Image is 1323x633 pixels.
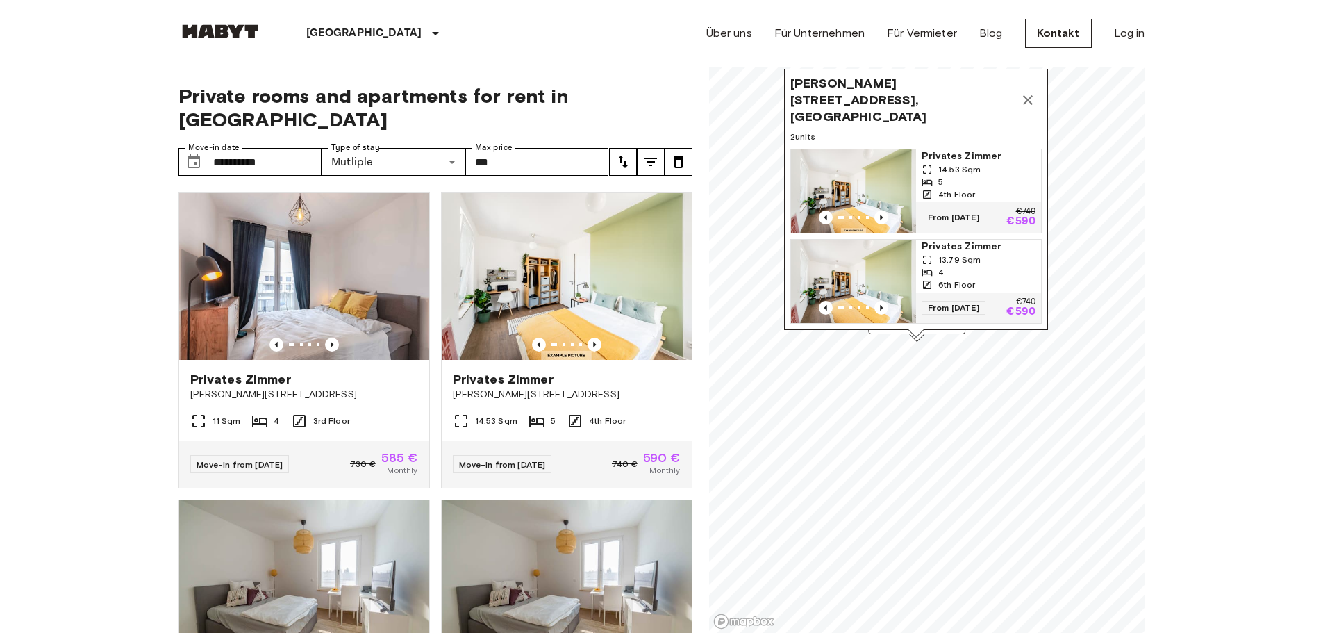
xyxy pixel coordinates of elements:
img: Marketing picture of unit DE-01-08-027-02Q [791,240,916,323]
span: 13.79 Sqm [938,254,981,266]
span: 4 [274,415,279,427]
button: Previous image [532,338,546,352]
a: Log in [1114,25,1145,42]
span: 740 € [612,458,638,470]
span: Privates Zimmer [922,149,1035,163]
img: Marketing picture of unit DE-01-08-016-04Q [791,149,916,233]
span: 11 Sqm [213,415,241,427]
span: [PERSON_NAME][STREET_ADDRESS] [190,388,418,402]
span: 14.53 Sqm [938,163,981,176]
span: [PERSON_NAME][STREET_ADDRESS] [453,388,681,402]
a: Kontakt [1025,19,1092,48]
a: Marketing picture of unit DE-01-08-016-04QPrevious imagePrevious imagePrivates Zimmer[PERSON_NAME... [441,192,692,488]
span: 6th Floor [938,279,975,291]
button: tune [637,148,665,176]
span: From [DATE] [922,211,985,224]
p: €590 [1006,306,1035,318]
span: Private rooms and apartments for rent in [GEOGRAPHIC_DATA] [178,84,692,131]
span: Monthly [387,464,417,477]
a: Mapbox logo [713,614,774,630]
span: 4th Floor [589,415,626,427]
span: 585 € [381,452,418,464]
p: €740 [1015,208,1035,216]
a: Marketing picture of unit DE-01-006-005-04HFPrevious imagePrevious imagePrivates Zimmer[PERSON_NA... [178,192,430,488]
span: 14.53 Sqm [475,415,517,427]
img: Marketing picture of unit DE-01-006-005-04HF [179,193,429,360]
a: Marketing picture of unit DE-01-08-016-04QPrevious imagePrevious imagePrivates Zimmer14.53 Sqm54t... [790,149,1042,233]
span: 3rd Floor [313,415,350,427]
span: Move-in from [DATE] [459,459,546,470]
span: 5 [938,176,943,188]
span: 2 units [790,131,1042,143]
p: €740 [1015,298,1035,306]
p: €590 [1006,216,1035,227]
span: 4th Floor [938,188,975,201]
img: Habyt [178,24,262,38]
span: Privates Zimmer [922,240,1035,254]
div: Mutliple [322,148,465,176]
img: Marketing picture of unit DE-01-08-016-04Q [442,193,692,360]
span: From [DATE] [922,301,985,315]
a: Für Unternehmen [774,25,865,42]
button: tune [609,148,637,176]
button: Choose date, selected date is 20 Sep 2025 [180,148,208,176]
span: Move-in from [DATE] [197,459,283,470]
button: Previous image [588,338,601,352]
span: Privates Zimmer [190,371,291,388]
label: Type of stay [331,142,380,154]
p: [GEOGRAPHIC_DATA] [306,25,422,42]
label: Max price [475,142,513,154]
span: 5 [551,415,556,427]
label: Move-in date [188,142,240,154]
div: Map marker [784,69,1048,338]
button: Previous image [325,338,339,352]
a: Marketing picture of unit DE-01-08-027-02QPrevious imagePrevious imagePrivates Zimmer13.79 Sqm46t... [790,239,1042,324]
a: Über uns [706,25,752,42]
button: tune [665,148,692,176]
span: 590 € [643,452,681,464]
a: Für Vermieter [887,25,957,42]
span: Monthly [649,464,680,477]
button: Previous image [874,301,888,315]
button: Previous image [874,211,888,224]
button: Previous image [819,301,833,315]
span: Privates Zimmer [453,371,554,388]
span: 730 € [350,458,376,470]
span: [PERSON_NAME][STREET_ADDRESS], [GEOGRAPHIC_DATA] [790,75,1014,125]
a: Blog [979,25,1003,42]
button: Previous image [269,338,283,352]
button: Previous image [819,211,833,224]
span: 4 [938,266,944,279]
